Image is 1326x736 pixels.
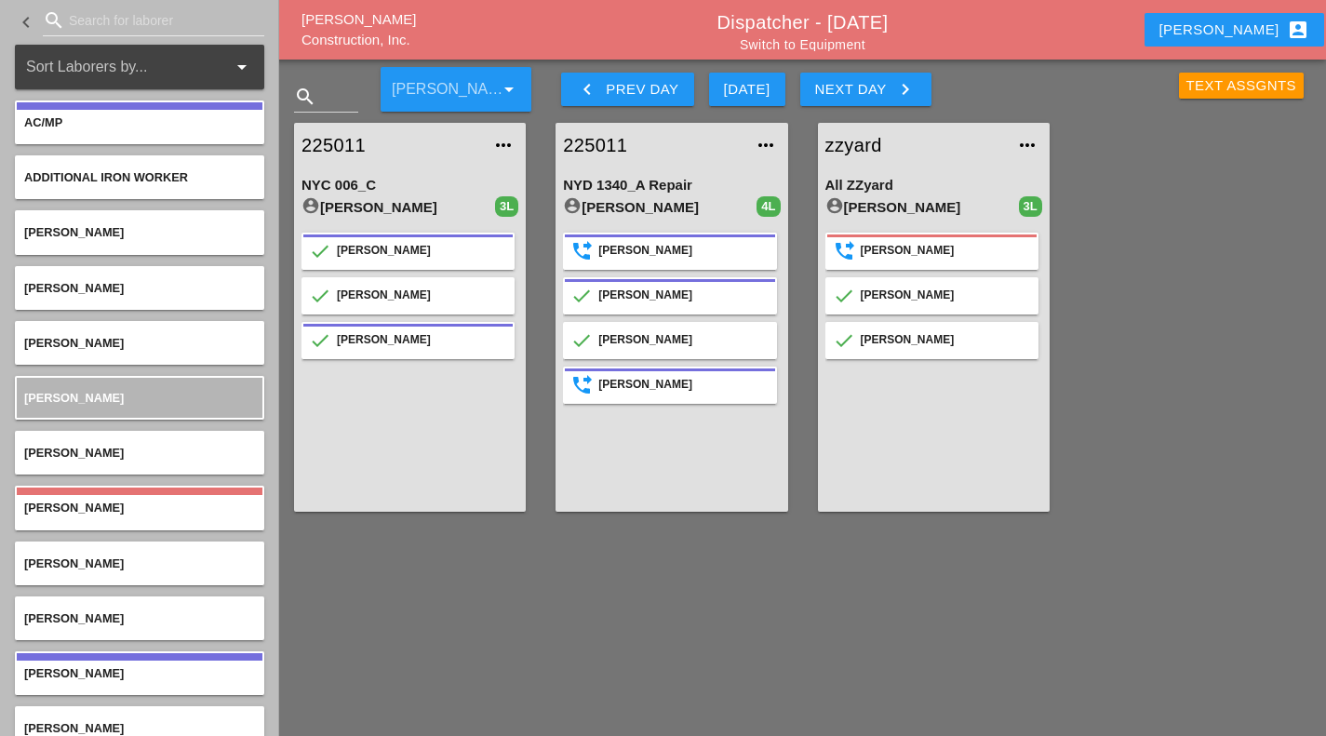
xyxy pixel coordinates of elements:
[572,242,591,261] i: SendSuccess
[740,37,865,52] a: Switch to Equipment
[24,336,124,350] span: [PERSON_NAME]
[1159,19,1309,41] div: [PERSON_NAME]
[724,79,770,100] div: [DATE]
[1016,134,1038,156] i: more_horiz
[572,287,591,305] i: Confirmed
[598,287,767,305] div: [PERSON_NAME]
[572,331,591,350] i: Confirmed
[24,115,62,129] span: AC/MP
[894,78,917,100] i: keyboard_arrow_right
[861,287,1029,305] div: [PERSON_NAME]
[24,556,124,570] span: [PERSON_NAME]
[835,287,853,305] i: Confirmed
[1019,196,1042,217] div: 3L
[498,78,520,100] i: arrow_drop_down
[311,242,329,261] i: Confirmed
[1145,13,1324,47] button: [PERSON_NAME]
[563,131,743,159] a: 225011
[24,721,124,735] span: [PERSON_NAME]
[563,175,780,196] div: NYD 1340_A Repair
[825,196,1019,219] div: [PERSON_NAME]
[24,611,124,625] span: [PERSON_NAME]
[717,12,889,33] a: Dispatcher - [DATE]
[69,6,238,35] input: Search for laborer
[337,287,505,305] div: [PERSON_NAME]
[1186,75,1297,97] div: Text Assgnts
[24,666,124,680] span: [PERSON_NAME]
[492,134,515,156] i: more_horiz
[24,225,124,239] span: [PERSON_NAME]
[576,78,598,100] i: keyboard_arrow_left
[337,331,505,350] div: [PERSON_NAME]
[301,196,495,219] div: [PERSON_NAME]
[757,196,780,217] div: 4L
[572,376,591,395] i: SendSuccess
[861,331,1029,350] div: [PERSON_NAME]
[598,376,767,395] div: [PERSON_NAME]
[24,501,124,515] span: [PERSON_NAME]
[825,196,844,215] i: account_circle
[576,78,678,100] div: Prev Day
[815,78,917,100] div: Next Day
[294,86,316,108] i: search
[495,196,518,217] div: 3L
[561,73,693,106] button: Prev Day
[301,175,518,196] div: NYC 006_C
[311,331,329,350] i: Confirmed
[24,170,188,184] span: Additional Iron Worker
[800,73,931,106] button: Next Day
[24,446,124,460] span: [PERSON_NAME]
[825,131,1005,159] a: zzyard
[563,196,757,219] div: [PERSON_NAME]
[861,242,1029,261] div: [PERSON_NAME]
[231,56,253,78] i: arrow_drop_down
[835,242,853,261] i: SendSuccess
[1179,73,1305,99] button: Text Assgnts
[598,242,767,261] div: [PERSON_NAME]
[311,287,329,305] i: Confirmed
[24,391,124,405] span: [PERSON_NAME]
[301,11,416,48] a: [PERSON_NAME] Construction, Inc.
[598,331,767,350] div: [PERSON_NAME]
[15,11,37,33] i: keyboard_arrow_left
[301,131,481,159] a: 225011
[755,134,777,156] i: more_horiz
[43,9,65,32] i: search
[835,331,853,350] i: Confirmed
[709,73,785,106] button: [DATE]
[301,196,320,215] i: account_circle
[1287,19,1309,41] i: account_box
[825,175,1042,196] div: All ZZyard
[563,196,582,215] i: account_circle
[24,281,124,295] span: [PERSON_NAME]
[337,242,505,261] div: [PERSON_NAME]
